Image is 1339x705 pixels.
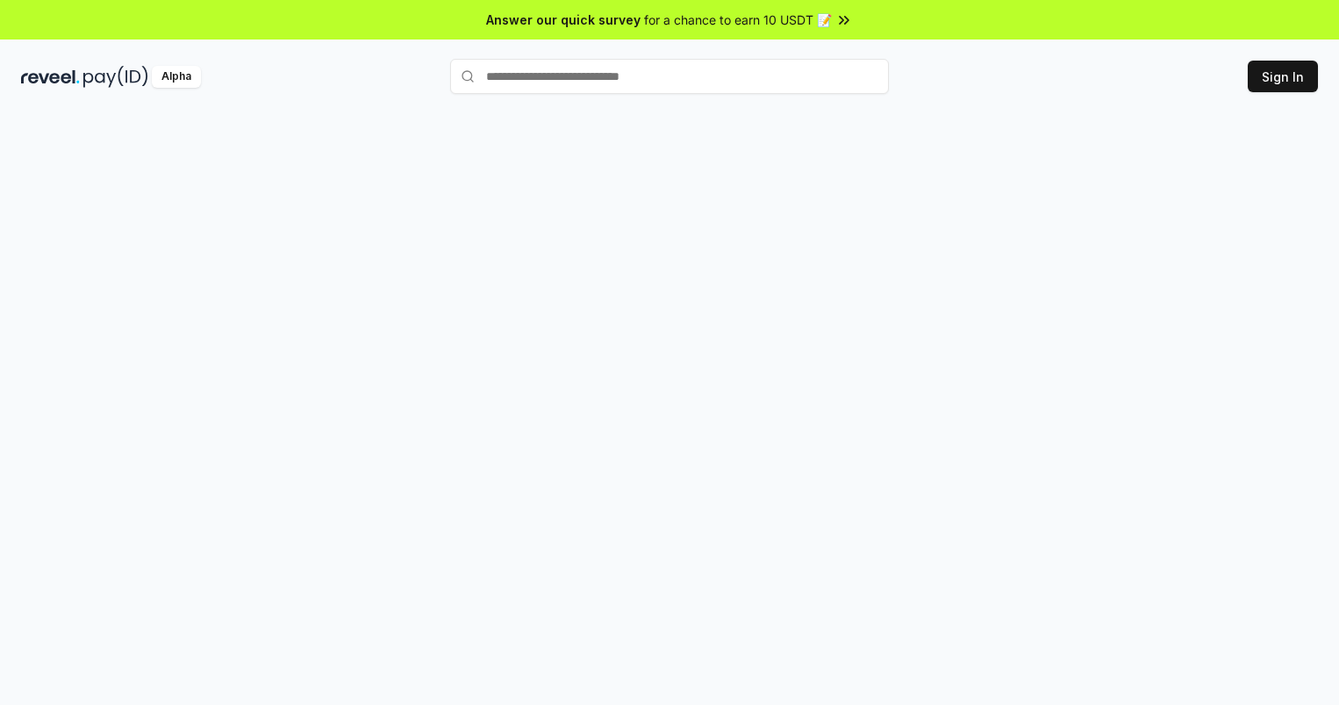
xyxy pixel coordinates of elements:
span: for a chance to earn 10 USDT 📝 [644,11,832,29]
img: reveel_dark [21,66,80,88]
img: pay_id [83,66,148,88]
div: Alpha [152,66,201,88]
span: Answer our quick survey [486,11,641,29]
button: Sign In [1248,61,1318,92]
